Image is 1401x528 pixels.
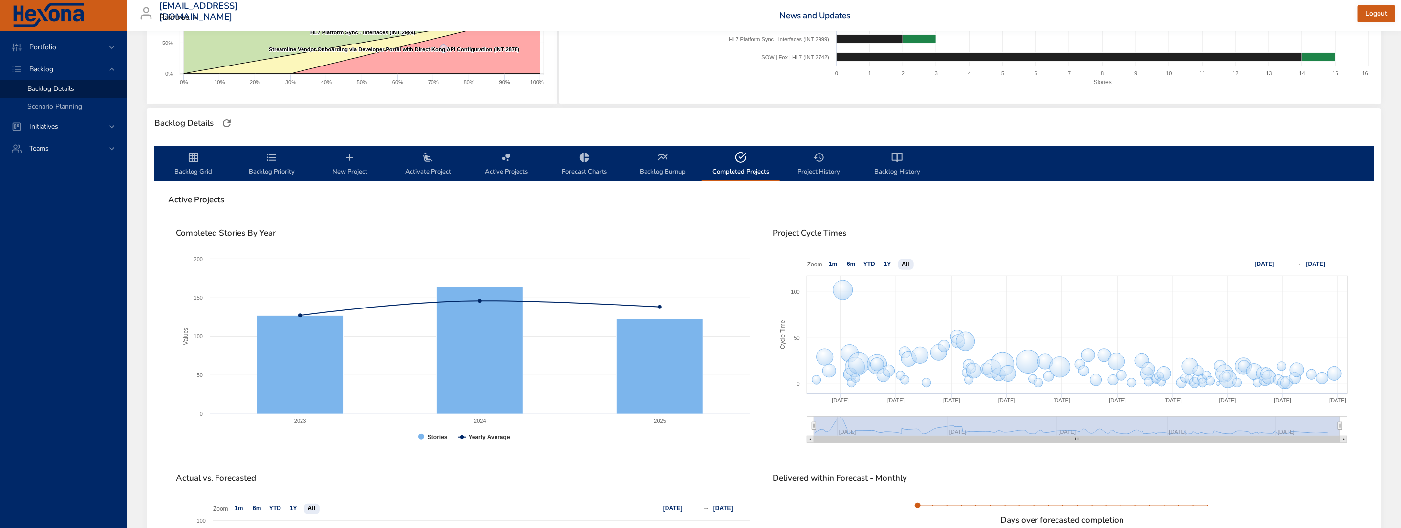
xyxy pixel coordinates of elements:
text: HL7 Platform Sync - Interfaces (INT-2999) [729,36,829,42]
text: 10 [1166,70,1172,76]
text: 80% [464,79,474,85]
span: Actual vs. Forecasted [176,473,755,483]
text: [DATE] [1053,397,1070,403]
text: 70% [428,79,439,85]
span: Completed Projects [708,152,774,177]
span: Backlog Grid [160,152,227,177]
text: 6 [1035,70,1037,76]
span: New Project [317,152,383,177]
text: 0% [165,71,173,77]
text: 1m [235,505,243,512]
text: 1 [868,70,871,76]
text: SOW | Fox | HL7 (INT-2742) [761,54,829,60]
text: 2023 [294,418,306,424]
span: Activate Project [395,152,461,177]
text: 13 [1266,70,1272,76]
text: 10% [214,79,225,85]
text: 14 [1299,70,1305,76]
div: backlog-tab [154,146,1374,181]
text: 5 [1001,70,1004,76]
text: Values [182,328,189,345]
text: 8 [1101,70,1104,76]
text: [DATE] [1219,397,1236,403]
text: 16 [1362,70,1368,76]
text: 100 [791,289,799,295]
text: 50% [162,40,173,46]
text: 90% [499,79,510,85]
text: Stories [1093,79,1111,86]
text: 1Y [290,505,297,512]
a: News and Updates [779,10,850,21]
text: All [308,505,315,512]
span: Portfolio [22,43,64,52]
text: 2025 [654,418,666,424]
text: 0% [180,79,188,85]
text: 50 [197,372,203,378]
text: 50% [357,79,367,85]
span: Active Projects [473,152,539,177]
text: [DATE] [887,397,905,403]
h6: Days over forecasted completion [773,515,1353,525]
text: 7 [1068,70,1071,76]
text: 12 [1232,70,1238,76]
button: Logout [1358,5,1395,23]
text: Streamline Vendor Onboarding via Developer Portal with Direct Kong API Configuration (INT-2878) [269,46,519,52]
text: 20% [250,79,260,85]
text: 40% [321,79,332,85]
text: 100 [194,333,203,339]
text: 3 [935,70,938,76]
text: 1Y [884,261,891,267]
text: YTD [863,261,875,267]
div: Raintree [159,10,201,25]
span: Backlog History [864,152,930,177]
text: 0 [835,70,838,76]
span: Initiatives [22,122,66,131]
text: [DATE] [713,505,733,512]
text: Zoom [807,261,822,268]
button: Refresh Page [219,116,234,131]
text: YTD [269,505,281,512]
h3: [EMAIL_ADDRESS][DOMAIN_NAME] [159,1,238,22]
span: Backlog Details [27,84,74,93]
text: 150 [194,295,203,301]
text: 1m [829,261,837,267]
text: [DATE] [1109,397,1126,403]
text: 9 [1134,70,1137,76]
text: Zoom [213,506,228,512]
span: Backlog [22,65,61,74]
text: 100 [197,518,206,524]
text: 30% [285,79,296,85]
span: Project History [786,152,852,177]
text: → [1296,261,1302,267]
text: 11 [1199,70,1205,76]
text: [DATE] [1274,397,1291,403]
text: [DATE] [998,397,1015,403]
text: 4 [968,70,971,76]
text: 0 [797,381,799,387]
span: Scenario Planning [27,102,82,111]
span: Active Projects [168,195,1360,205]
img: Hexona [12,3,85,28]
text: 100% [530,79,544,85]
div: Backlog Details [151,115,216,131]
text: Cycle Time [779,320,786,349]
span: Forecast Charts [551,152,618,177]
text: 200 [194,256,203,262]
text: 15 [1332,70,1338,76]
text: 6m [253,505,261,512]
span: Completed Stories By Year [176,228,755,238]
span: Backlog Priority [238,152,305,177]
span: Logout [1365,8,1387,20]
span: Teams [22,144,57,153]
text: 6m [847,261,855,267]
text: [DATE] [1164,397,1182,403]
text: [DATE] [1329,397,1346,403]
text: → [703,505,709,512]
text: 60% [392,79,403,85]
text: Stories [428,434,448,440]
text: HL7 Platform Sync - Interfaces (INT-2999) [310,29,416,35]
span: Project Cycle Times [773,228,1353,238]
text: All [902,261,909,267]
text: 50 [794,335,799,341]
text: 2 [902,70,905,76]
